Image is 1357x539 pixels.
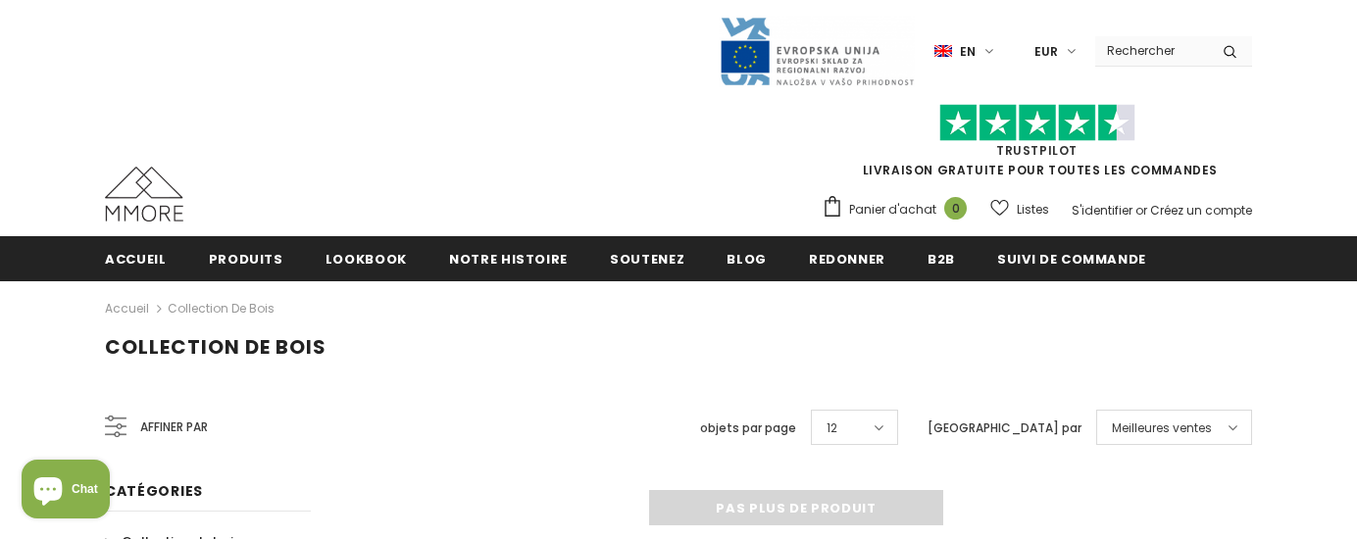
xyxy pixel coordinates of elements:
[727,250,767,269] span: Blog
[168,300,275,317] a: Collection de bois
[326,250,407,269] span: Lookbook
[827,418,837,438] span: 12
[1135,202,1147,219] span: or
[105,236,167,280] a: Accueil
[997,250,1146,269] span: Suivi de commande
[809,250,885,269] span: Redonner
[928,418,1081,438] label: [GEOGRAPHIC_DATA] par
[326,236,407,280] a: Lookbook
[1034,42,1058,62] span: EUR
[610,250,684,269] span: soutenez
[822,113,1252,178] span: LIVRAISON GRATUITE POUR TOUTES LES COMMANDES
[990,192,1049,226] a: Listes
[105,297,149,320] a: Accueil
[997,236,1146,280] a: Suivi de commande
[449,250,568,269] span: Notre histoire
[1112,418,1212,438] span: Meilleures ventes
[1072,202,1132,219] a: S'identifier
[140,416,208,438] span: Affiner par
[449,236,568,280] a: Notre histoire
[727,236,767,280] a: Blog
[928,236,955,280] a: B2B
[105,333,327,361] span: Collection de bois
[105,481,203,501] span: Catégories
[996,142,1078,159] a: TrustPilot
[939,104,1135,142] img: Faites confiance aux étoiles pilotes
[700,418,796,438] label: objets par page
[928,250,955,269] span: B2B
[849,200,936,220] span: Panier d'achat
[809,236,885,280] a: Redonner
[209,250,283,269] span: Produits
[944,197,967,220] span: 0
[822,195,977,224] a: Panier d'achat 0
[105,167,183,221] img: Cas MMORE
[1095,36,1208,65] input: Search Site
[719,42,915,59] a: Javni Razpis
[1150,202,1252,219] a: Créez un compte
[1017,200,1049,220] span: Listes
[960,42,976,62] span: en
[610,236,684,280] a: soutenez
[16,460,116,523] inbox-online-store-chat: Shopify online store chat
[719,16,915,87] img: Javni Razpis
[105,250,167,269] span: Accueil
[209,236,283,280] a: Produits
[934,43,952,60] img: i-lang-1.png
